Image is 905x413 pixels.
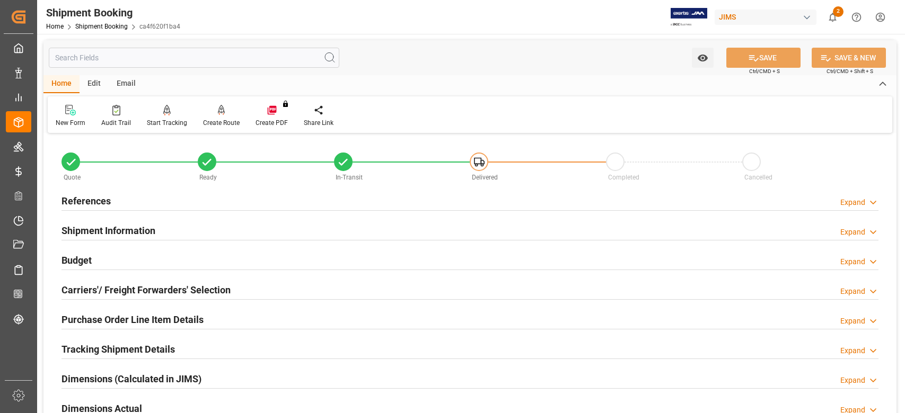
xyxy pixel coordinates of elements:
h2: Shipment Information [61,223,155,238]
span: Cancelled [744,174,772,181]
h2: Carriers'/ Freight Forwarders' Selection [61,283,231,297]
h2: Budget [61,253,92,267]
div: Create Route [203,118,240,128]
span: 2 [833,6,844,17]
div: Home [43,75,80,93]
div: Email [109,75,144,93]
div: Expand [840,316,865,327]
h2: Tracking Shipment Details [61,342,175,356]
div: Expand [840,345,865,356]
span: Completed [608,174,639,181]
div: Expand [840,227,865,238]
a: Shipment Booking [75,23,128,30]
div: Expand [840,286,865,297]
img: Exertis%20JAM%20-%20Email%20Logo.jpg_1722504956.jpg [671,8,707,26]
h2: Purchase Order Line Item Details [61,312,204,327]
span: Ready [199,174,217,181]
input: Search Fields [49,48,339,68]
span: Delivered [472,174,498,181]
span: Ctrl/CMD + Shift + S [827,67,873,75]
div: Expand [840,197,865,208]
button: SAVE [726,48,801,68]
button: open menu [692,48,714,68]
button: SAVE & NEW [812,48,886,68]
h2: Dimensions (Calculated in JIMS) [61,372,201,386]
span: Ctrl/CMD + S [749,67,780,75]
div: Expand [840,256,865,267]
button: show 2 new notifications [821,5,845,29]
h2: References [61,194,111,208]
div: Edit [80,75,109,93]
div: Start Tracking [147,118,187,128]
span: In-Transit [336,174,363,181]
div: Shipment Booking [46,5,180,21]
span: Quote [64,174,81,181]
button: JIMS [715,7,821,27]
div: New Form [56,118,85,128]
div: Audit Trail [101,118,131,128]
a: Home [46,23,64,30]
div: Expand [840,375,865,386]
div: Share Link [304,118,333,128]
div: JIMS [715,10,816,25]
button: Help Center [845,5,868,29]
